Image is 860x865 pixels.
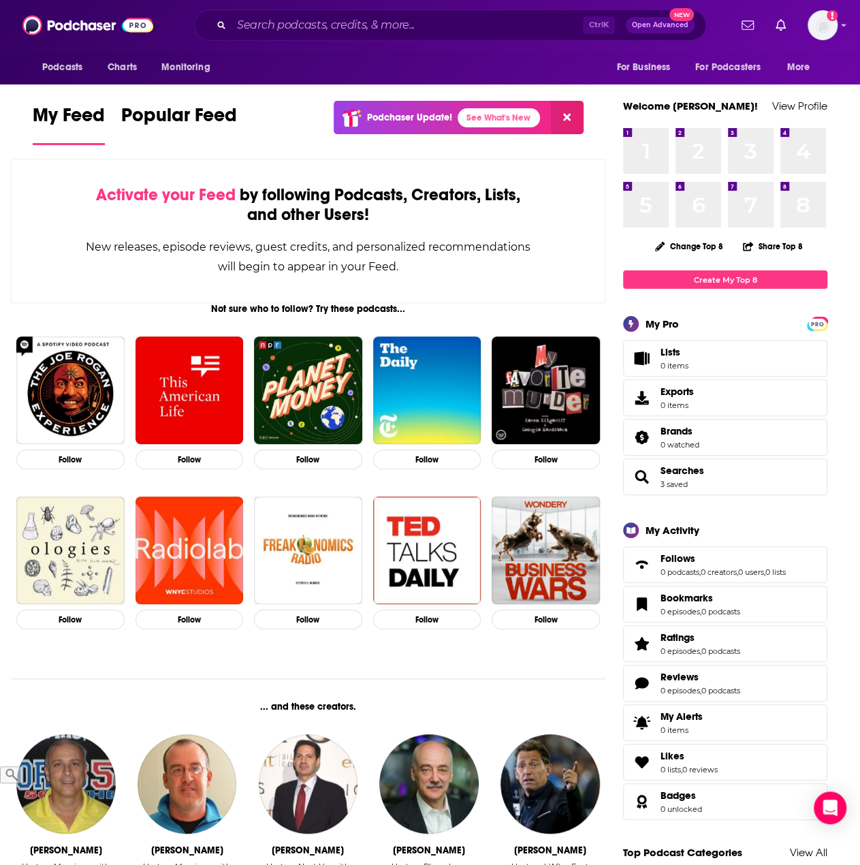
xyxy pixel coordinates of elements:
span: Logged in as mmjamo [808,10,838,40]
span: My Alerts [660,710,703,723]
img: My Favorite Murder with Karen Kilgariff and Georgia Hardstark [492,336,600,445]
a: Planet Money [254,336,362,445]
button: Follow [373,450,481,469]
a: View All [790,846,827,859]
div: Search podcasts, credits, & more... [194,10,706,41]
a: 0 episodes [660,607,700,616]
a: 0 podcasts [660,567,699,577]
div: My Activity [646,524,699,537]
a: 0 unlocked [660,804,702,814]
input: Search podcasts, credits, & more... [232,14,583,36]
span: Popular Feed [121,104,237,135]
img: User Profile [808,10,838,40]
a: Brands [660,425,699,437]
span: Ratings [660,631,695,644]
img: Daniel Riolo [500,734,600,834]
span: Exports [660,386,694,398]
a: Searches [628,467,655,486]
a: 0 reviews [682,765,718,774]
a: Reviews [628,674,655,693]
a: Reviews [660,671,740,683]
span: Activate your Feed [96,185,236,205]
a: Brands [628,428,655,447]
div: Not sure who to follow? Try these podcasts... [11,303,605,315]
a: 0 podcasts [701,607,740,616]
img: Podchaser - Follow, Share and Rate Podcasts [22,12,153,38]
a: Searches [660,465,704,477]
a: 0 lists [660,765,681,774]
img: Radiolab [136,497,244,605]
button: Share Top 8 [742,233,803,259]
span: More [787,58,810,77]
span: , [764,567,765,577]
button: Follow [16,450,125,469]
span: 0 items [660,400,694,410]
button: Change Top 8 [647,238,731,255]
div: Mark Halperin [272,845,344,856]
svg: Add a profile image [827,10,838,21]
span: Reviews [660,671,699,683]
a: My Feed [33,104,105,145]
a: Badges [628,792,655,811]
a: Exports [623,379,827,416]
span: Bookmarks [660,592,713,604]
span: 0 items [660,725,703,735]
span: Badges [623,783,827,820]
div: My Pro [646,317,679,330]
img: Ologies with Alie Ward [16,497,125,605]
p: Podchaser Update! [367,112,452,123]
img: Doug Krizner [379,734,479,834]
span: , [737,567,738,577]
button: Follow [492,610,600,629]
div: Daniel Riolo [514,845,586,856]
a: My Alerts [623,704,827,741]
a: Lists [623,340,827,377]
span: Lists [660,346,688,358]
span: Charts [108,58,137,77]
img: Freakonomics Radio [254,497,362,605]
button: open menu [152,54,227,80]
a: Ratings [628,634,655,653]
span: Follows [660,552,695,565]
a: Top Podcast Categories [623,846,742,859]
a: 0 watched [660,440,699,450]
span: 0 items [660,361,688,371]
span: PRO [809,319,825,329]
button: open menu [686,54,780,80]
span: Monitoring [161,58,210,77]
span: Podcasts [42,58,82,77]
div: Doug Krizner [393,845,465,856]
button: open menu [778,54,827,80]
a: Show notifications dropdown [736,14,759,37]
a: Mark Halperin [259,734,358,834]
span: Open Advanced [632,22,688,29]
a: PRO [809,318,825,328]
span: , [700,607,701,616]
a: View Profile [772,99,827,112]
a: Eli Savoie [138,734,237,834]
a: Badges [660,789,702,802]
span: Badges [660,789,696,802]
img: This American Life [136,336,244,445]
a: Follows [628,555,655,574]
a: Likes [660,750,718,762]
a: The Joe Rogan Experience [16,336,125,445]
button: Follow [254,610,362,629]
span: , [681,765,682,774]
a: Popular Feed [121,104,237,145]
span: , [699,567,701,577]
img: Greg Gaston [16,734,116,834]
img: TED Talks Daily [373,497,481,605]
span: Searches [623,458,827,495]
img: Business Wars [492,497,600,605]
a: The Daily [373,336,481,445]
a: Ratings [660,631,740,644]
